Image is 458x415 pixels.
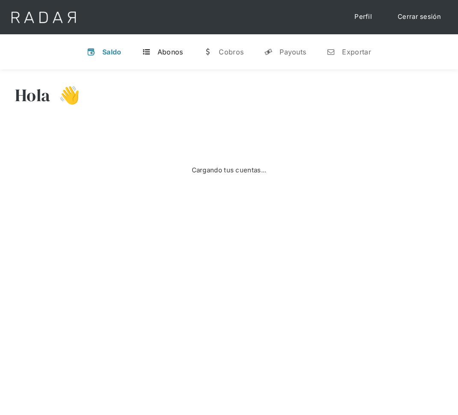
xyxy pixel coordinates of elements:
[87,48,95,56] div: v
[158,48,183,56] div: Abonos
[346,9,381,25] a: Perfil
[15,84,50,106] h3: Hola
[50,84,80,106] h3: 👋
[342,48,371,56] div: Exportar
[102,48,122,56] div: Saldo
[142,48,151,56] div: t
[192,165,267,175] div: Cargando tus cuentas...
[389,9,449,25] a: Cerrar sesión
[264,48,273,56] div: y
[280,48,306,56] div: Payouts
[327,48,335,56] div: n
[219,48,244,56] div: Cobros
[203,48,212,56] div: w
